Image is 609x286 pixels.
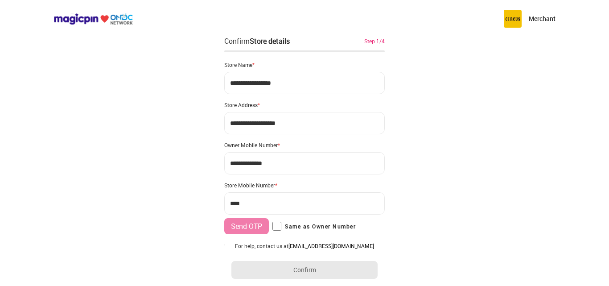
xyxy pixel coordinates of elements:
div: Confirm [224,36,290,46]
div: Owner E-mail ID [224,241,385,249]
div: Store details [250,36,290,46]
label: Same as Owner Number [272,222,356,231]
div: Owner Mobile Number [224,141,385,149]
div: Step 1/4 [364,37,385,45]
div: Store Name [224,61,385,68]
div: Store Mobile Number [224,182,385,189]
img: circus.b677b59b.png [504,10,522,28]
div: Store Address [224,101,385,108]
a: [EMAIL_ADDRESS][DOMAIN_NAME] [288,242,374,249]
p: Merchant [529,14,556,23]
button: Confirm [231,261,378,279]
div: For help, contact us at [231,242,378,249]
input: Same as Owner Number [272,222,281,231]
img: ondc-logo-new-small.8a59708e.svg [53,13,133,25]
button: Send OTP [224,218,269,234]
